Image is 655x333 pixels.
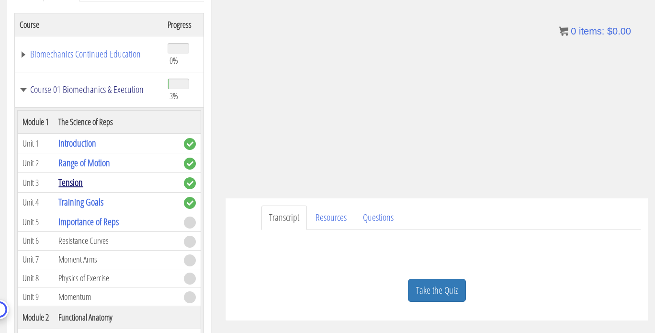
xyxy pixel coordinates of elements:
[18,269,54,287] td: Unit 8
[18,232,54,251] td: Unit 6
[18,134,54,153] td: Unit 1
[20,49,158,59] a: Biomechanics Continued Education
[408,279,466,302] a: Take the Quiz
[58,215,119,228] a: Importance of Reps
[184,177,196,189] span: complete
[308,206,354,230] a: Resources
[184,197,196,209] span: complete
[579,26,604,36] span: items:
[58,176,83,189] a: Tension
[20,85,158,94] a: Course 01 Biomechanics & Execution
[184,158,196,170] span: complete
[18,306,54,329] th: Module 2
[261,206,307,230] a: Transcript
[18,173,54,193] td: Unit 3
[18,111,54,134] th: Module 1
[58,156,110,169] a: Range of Motion
[54,269,179,287] td: Physics of Exercise
[54,111,179,134] th: The Science of Reps
[184,138,196,150] span: complete
[607,26,612,36] span: $
[559,26,631,36] a: 0 items: $0.00
[169,55,178,66] span: 0%
[54,306,179,329] th: Functional Anatomy
[58,137,96,149] a: Introduction
[559,26,568,36] img: icon11.png
[355,206,401,230] a: Questions
[18,212,54,232] td: Unit 5
[18,287,54,306] td: Unit 9
[54,250,179,269] td: Moment Arms
[163,13,204,36] th: Progress
[18,250,54,269] td: Unit 7
[18,193,54,212] td: Unit 4
[54,287,179,306] td: Momentum
[15,13,163,36] th: Course
[607,26,631,36] bdi: 0.00
[54,232,179,251] td: Resistance Curves
[58,195,103,208] a: Training Goals
[18,153,54,173] td: Unit 2
[571,26,576,36] span: 0
[169,91,178,101] span: 3%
